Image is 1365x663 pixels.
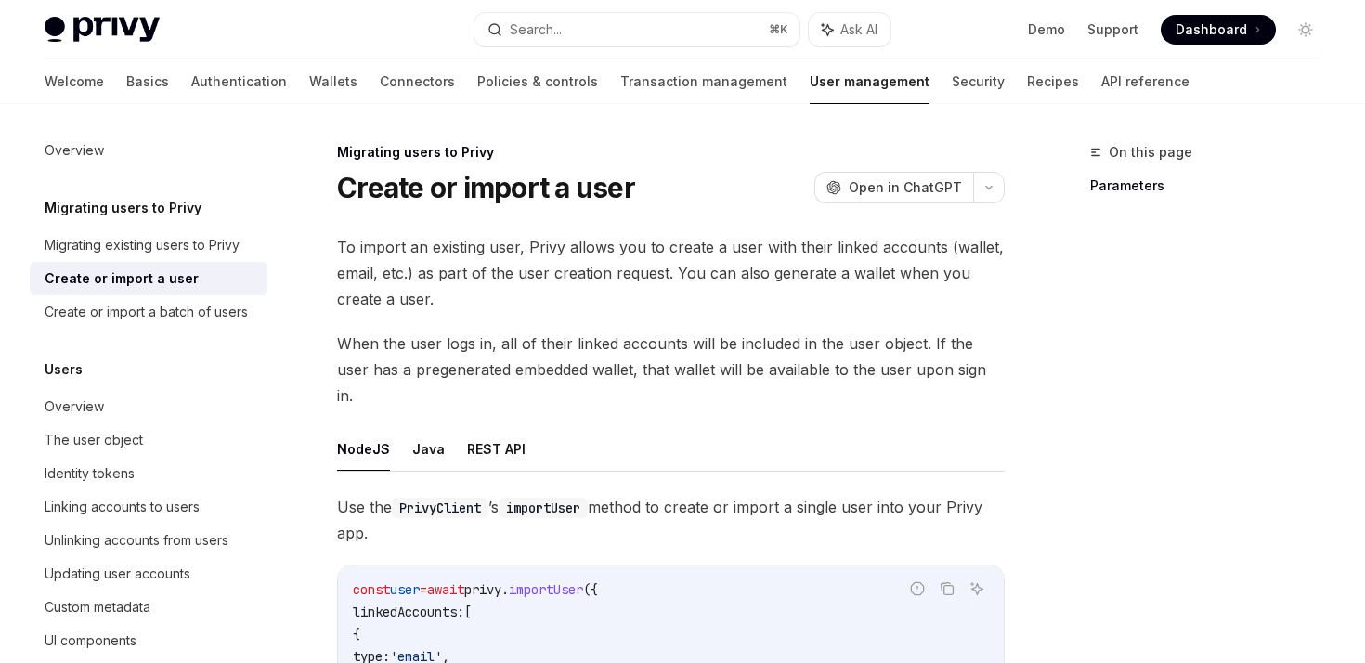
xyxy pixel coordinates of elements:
span: [ [464,604,472,620]
span: { [353,626,360,643]
h5: Migrating users to Privy [45,197,201,219]
div: Migrating existing users to Privy [45,234,240,256]
span: await [427,581,464,598]
span: const [353,581,390,598]
div: Custom metadata [45,596,150,618]
a: Overview [30,134,267,167]
div: Overview [45,396,104,418]
a: Unlinking accounts from users [30,524,267,557]
a: Welcome [45,59,104,104]
div: Create or import a batch of users [45,301,248,323]
a: Demo [1028,20,1065,39]
div: The user object [45,429,143,451]
h5: Users [45,358,83,381]
button: Report incorrect code [905,577,929,601]
a: Dashboard [1161,15,1276,45]
code: importUser [499,498,588,518]
a: Policies & controls [477,59,598,104]
a: API reference [1101,59,1189,104]
a: The user object [30,423,267,457]
div: Linking accounts to users [45,496,200,518]
a: Wallets [309,59,357,104]
button: Toggle dark mode [1291,15,1320,45]
span: Ask AI [840,20,877,39]
span: linkedAccounts: [353,604,464,620]
a: Support [1087,20,1138,39]
span: To import an existing user, Privy allows you to create a user with their linked accounts (wallet,... [337,234,1005,312]
span: ⌘ K [769,22,788,37]
span: . [501,581,509,598]
a: Migrating existing users to Privy [30,228,267,262]
code: PrivyClient [392,498,488,518]
button: Copy the contents from the code block [935,577,959,601]
span: ({ [583,581,598,598]
span: user [390,581,420,598]
span: When the user logs in, all of their linked accounts will be included in the user object. If the u... [337,331,1005,409]
h1: Create or import a user [337,171,635,204]
span: privy [464,581,501,598]
a: Connectors [380,59,455,104]
div: Unlinking accounts from users [45,529,228,552]
div: Identity tokens [45,462,135,485]
span: Open in ChatGPT [849,178,962,197]
span: importUser [509,581,583,598]
a: Create or import a batch of users [30,295,267,329]
div: Migrating users to Privy [337,143,1005,162]
div: Overview [45,139,104,162]
span: Dashboard [1176,20,1247,39]
span: = [420,581,427,598]
a: Linking accounts to users [30,490,267,524]
a: Updating user accounts [30,557,267,591]
button: Java [412,427,445,471]
a: Authentication [191,59,287,104]
a: Overview [30,390,267,423]
button: Search...⌘K [474,13,799,46]
a: Security [952,59,1005,104]
button: Ask AI [809,13,890,46]
a: User management [810,59,929,104]
div: Updating user accounts [45,563,190,585]
div: Create or import a user [45,267,199,290]
a: Transaction management [620,59,787,104]
button: Open in ChatGPT [814,172,973,203]
img: light logo [45,17,160,43]
a: UI components [30,624,267,657]
button: Ask AI [965,577,989,601]
a: Parameters [1090,171,1335,201]
a: Create or import a user [30,262,267,295]
button: NodeJS [337,427,390,471]
a: Custom metadata [30,591,267,624]
div: UI components [45,630,136,652]
div: Search... [510,19,562,41]
button: REST API [467,427,526,471]
a: Recipes [1027,59,1079,104]
span: On this page [1109,141,1192,163]
span: Use the ’s method to create or import a single user into your Privy app. [337,494,1005,546]
a: Basics [126,59,169,104]
a: Identity tokens [30,457,267,490]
